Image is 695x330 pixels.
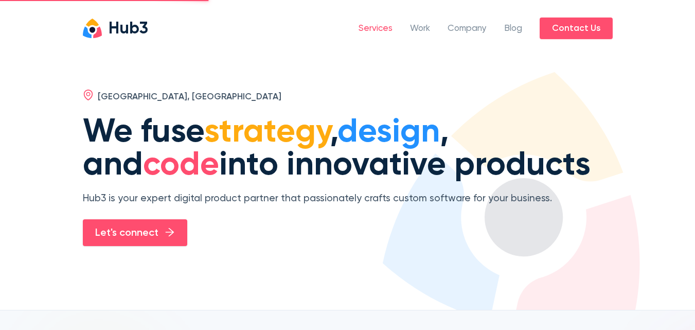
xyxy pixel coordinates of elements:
span: Contact Us [552,22,600,36]
a: Work [410,22,430,36]
a: Company [448,22,487,36]
span: strategy [204,116,330,149]
span: arrow-right [165,227,175,237]
a: Hub3 [83,19,148,38]
span: Let's connect [95,225,158,241]
a: Let's connectarrow-right [83,219,187,247]
a: Blog [504,22,522,36]
a: Contact Us [540,18,613,39]
span: code [143,149,219,182]
div: Hub3 [109,21,148,38]
h1: We fuse , , and into innovative products [83,116,613,182]
span: [GEOGRAPHIC_DATA], [GEOGRAPHIC_DATA] [98,92,281,101]
span: design [337,116,440,149]
div: Hub3 is your expert digital product partner that passionately crafts custom software for your bus... [83,191,613,206]
span: environment [83,90,94,100]
a: Services [359,22,393,36]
